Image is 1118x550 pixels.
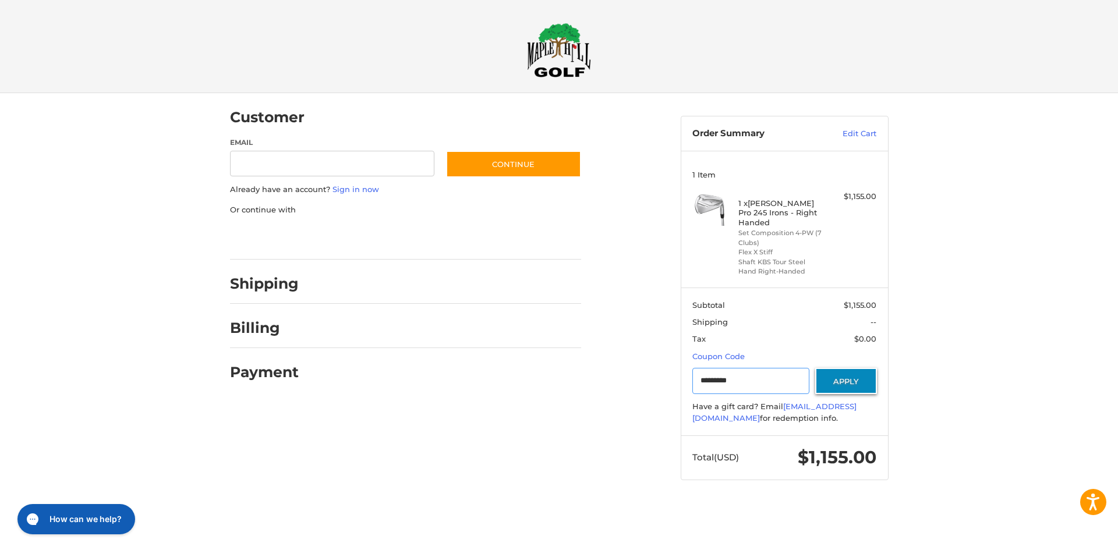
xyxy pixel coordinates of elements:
div: Have a gift card? Email for redemption info. [692,401,876,424]
a: Sign in now [332,184,379,194]
span: Total (USD) [692,452,739,463]
span: Tax [692,334,706,343]
li: Shaft KBS Tour Steel [738,257,827,267]
p: Or continue with [230,204,581,216]
div: $1,155.00 [830,191,876,203]
iframe: PayPal-venmo [423,227,511,248]
li: Flex X Stiff [738,247,827,257]
span: $1,155.00 [798,446,876,468]
a: Coupon Code [692,352,745,361]
iframe: PayPal-paypal [226,227,313,248]
button: Continue [446,151,581,178]
input: Gift Certificate or Coupon Code [692,368,809,394]
span: Subtotal [692,300,725,310]
h4: 1 x [PERSON_NAME] Pro 245 Irons - Right Handed [738,198,827,227]
li: Set Composition 4-PW (7 Clubs) [738,228,827,247]
span: $1,155.00 [844,300,876,310]
iframe: PayPal-paylater [325,227,412,248]
iframe: Gorgias live chat messenger [12,500,139,538]
img: Maple Hill Golf [527,23,591,77]
h2: Billing [230,319,298,337]
button: Apply [815,368,877,394]
span: $0.00 [854,334,876,343]
a: [EMAIL_ADDRESS][DOMAIN_NAME] [692,402,857,423]
h3: 1 Item [692,170,876,179]
li: Hand Right-Handed [738,267,827,276]
span: -- [871,317,876,327]
h2: Customer [230,108,305,126]
span: Shipping [692,317,728,327]
a: Edit Cart [818,128,876,140]
h3: Order Summary [692,128,818,140]
h2: Payment [230,363,299,381]
h2: Shipping [230,275,299,293]
label: Email [230,137,435,148]
p: Already have an account? [230,184,581,196]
